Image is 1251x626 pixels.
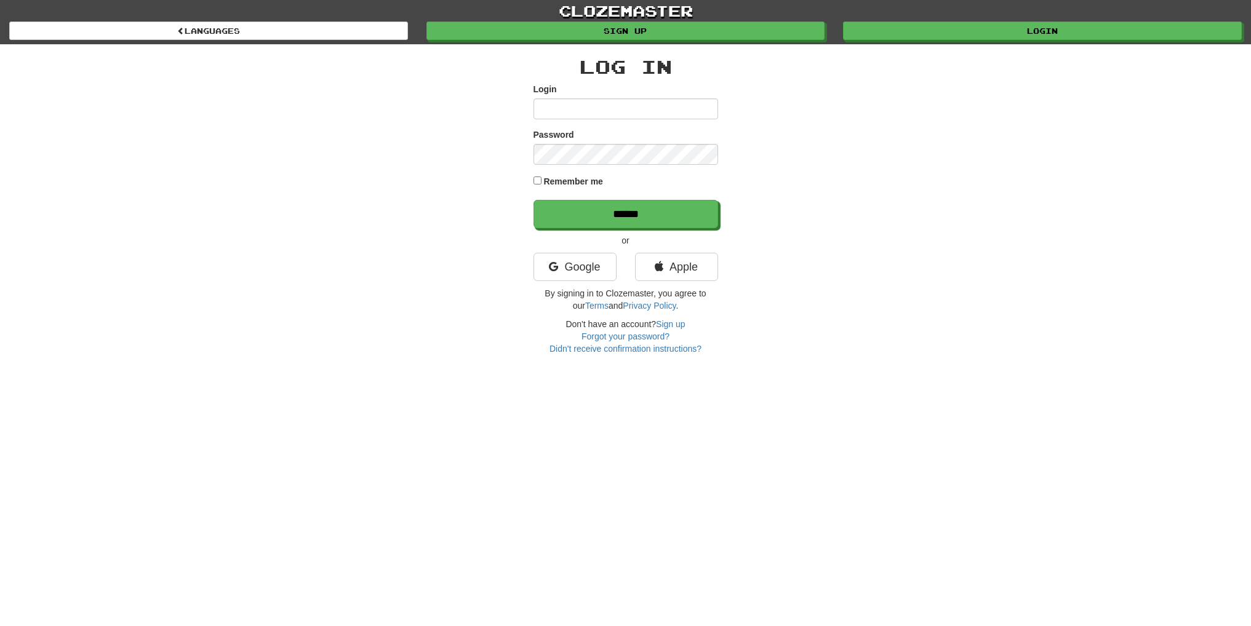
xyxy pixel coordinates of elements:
p: By signing in to Clozemaster, you agree to our and . [534,287,718,312]
a: Languages [9,22,408,40]
a: Didn't receive confirmation instructions? [550,344,701,354]
a: Sign up [656,319,685,329]
div: Don't have an account? [534,318,718,355]
a: Google [534,253,617,281]
h2: Log In [534,57,718,77]
a: Sign up [426,22,825,40]
a: Privacy Policy [623,301,676,311]
label: Password [534,129,574,141]
p: or [534,234,718,247]
a: Login [843,22,1242,40]
label: Login [534,83,557,95]
a: Terms [585,301,609,311]
label: Remember me [543,175,603,188]
a: Forgot your password? [582,331,669,341]
a: Apple [635,253,718,281]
